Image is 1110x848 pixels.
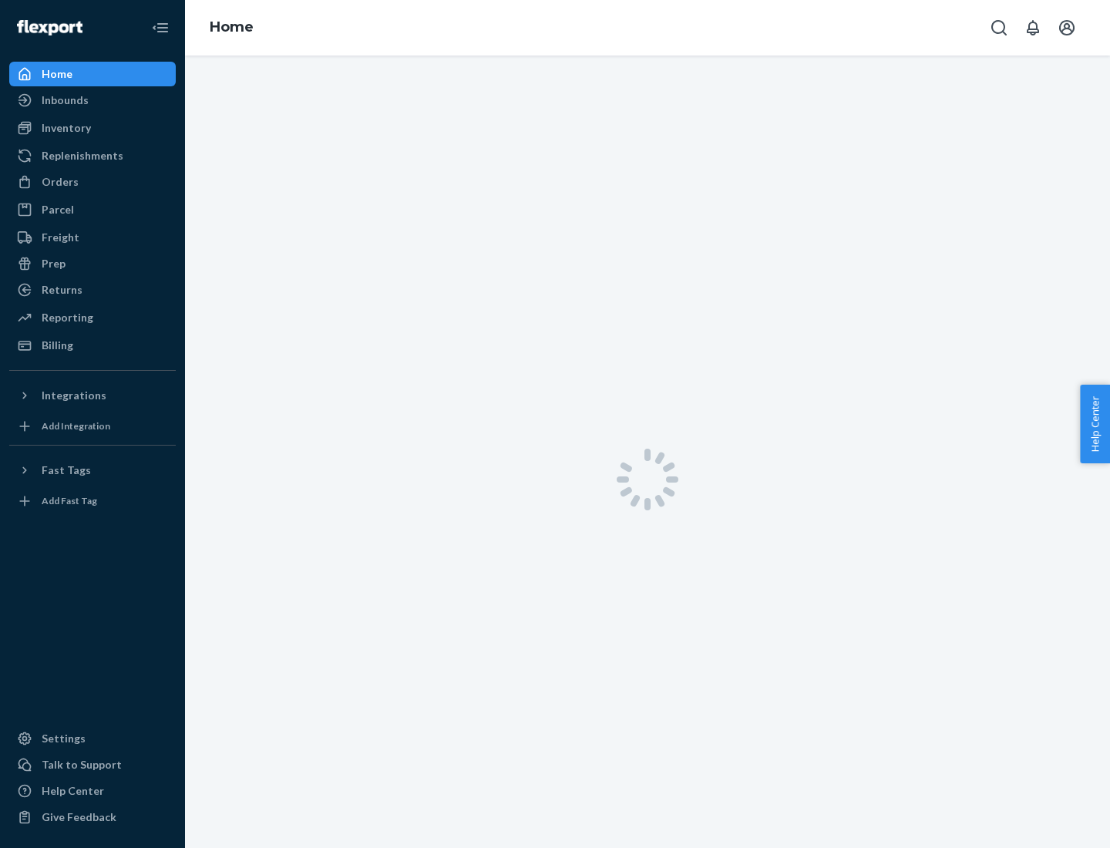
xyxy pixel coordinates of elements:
button: Integrations [9,383,176,408]
a: Inventory [9,116,176,140]
div: Talk to Support [42,757,122,772]
button: Give Feedback [9,805,176,829]
a: Freight [9,225,176,250]
a: Home [210,19,254,35]
div: Parcel [42,202,74,217]
a: Orders [9,170,176,194]
ol: breadcrumbs [197,5,266,50]
div: Add Integration [42,419,110,432]
a: Home [9,62,176,86]
a: Inbounds [9,88,176,113]
div: Help Center [42,783,104,799]
a: Settings [9,726,176,751]
div: Settings [42,731,86,746]
a: Parcel [9,197,176,222]
img: Flexport logo [17,20,82,35]
div: Freight [42,230,79,245]
div: Give Feedback [42,809,116,825]
div: Home [42,66,72,82]
div: Inventory [42,120,91,136]
button: Open Search Box [984,12,1014,43]
a: Billing [9,333,176,358]
a: Replenishments [9,143,176,168]
a: Talk to Support [9,752,176,777]
a: Prep [9,251,176,276]
a: Add Fast Tag [9,489,176,513]
div: Integrations [42,388,106,403]
div: Orders [42,174,79,190]
div: Reporting [42,310,93,325]
button: Help Center [1080,385,1110,463]
button: Open notifications [1017,12,1048,43]
div: Fast Tags [42,463,91,478]
div: Billing [42,338,73,353]
button: Close Navigation [145,12,176,43]
a: Returns [9,278,176,302]
div: Inbounds [42,93,89,108]
button: Open account menu [1051,12,1082,43]
a: Help Center [9,779,176,803]
button: Fast Tags [9,458,176,483]
div: Prep [42,256,66,271]
a: Reporting [9,305,176,330]
div: Returns [42,282,82,298]
div: Add Fast Tag [42,494,97,507]
div: Replenishments [42,148,123,163]
a: Add Integration [9,414,176,439]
